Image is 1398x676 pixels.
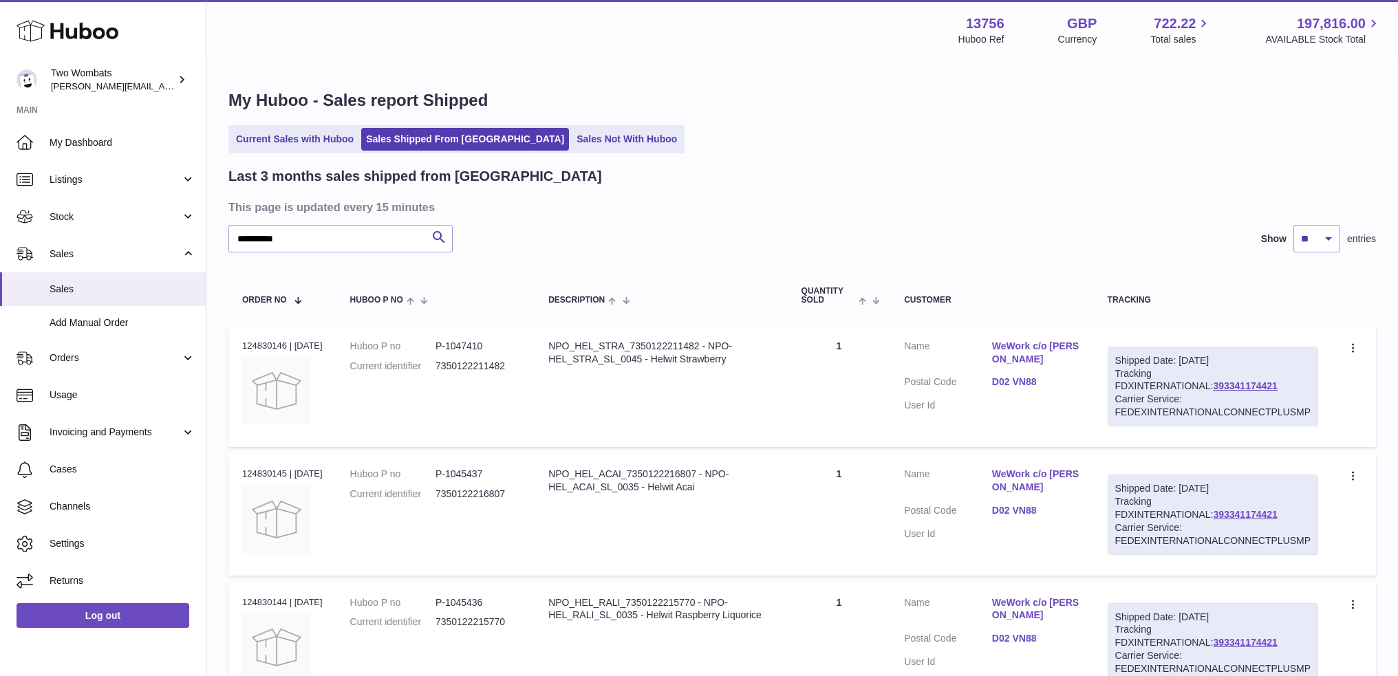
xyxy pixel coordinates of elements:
strong: 13756 [966,14,1004,33]
span: Orders [50,351,181,364]
a: Sales Not With Huboo [572,128,682,151]
div: Tracking FDXINTERNATIONAL: [1108,347,1318,426]
span: Returns [50,574,195,587]
dt: Postal Code [904,375,992,392]
div: Shipped Date: [DATE] [1115,354,1311,367]
dt: Huboo P no [350,596,435,609]
div: NPO_HEL_STRA_7350122211482 - NPO-HEL_STRA_SL_0045 - Helwit Strawberry [548,340,773,366]
dt: Current identifier [350,360,435,373]
div: Two Wombats [51,67,175,93]
span: entries [1347,232,1376,246]
a: WeWork c/o [PERSON_NAME] [992,468,1080,494]
dt: User Id [904,655,992,668]
span: Huboo P no [350,296,403,305]
span: [PERSON_NAME][EMAIL_ADDRESS][PERSON_NAME][DOMAIN_NAME] [51,80,349,91]
a: D02 VN88 [992,375,1080,389]
span: Stock [50,210,181,223]
dt: Postal Code [904,504,992,521]
div: NPO_HEL_RALI_7350122215770 - NPO-HEL_RALI_SL_0035 - Helwit Raspberry Liquorice [548,596,773,622]
a: D02 VN88 [992,632,1080,645]
span: Usage [50,389,195,402]
dd: P-1045437 [435,468,521,481]
dt: Postal Code [904,632,992,648]
dt: Name [904,468,992,497]
span: AVAILABLE Stock Total [1265,33,1381,46]
dd: 7350122211482 [435,360,521,373]
dt: Current identifier [350,615,435,629]
a: Log out [17,603,189,628]
h2: Last 3 months sales shipped from [GEOGRAPHIC_DATA] [228,167,602,186]
span: Invoicing and Payments [50,426,181,439]
div: NPO_HEL_ACAI_7350122216807 - NPO-HEL_ACAI_SL_0035 - Helwit Acai [548,468,773,494]
div: Customer [904,296,1079,305]
a: 393341174421 [1213,380,1277,391]
td: 1 [788,454,891,575]
dt: Huboo P no [350,468,435,481]
a: Current Sales with Huboo [231,128,358,151]
strong: GBP [1067,14,1097,33]
h1: My Huboo - Sales report Shipped [228,89,1376,111]
dt: User Id [904,527,992,541]
span: 197,816.00 [1297,14,1366,33]
a: WeWork c/o [PERSON_NAME] [992,596,1080,622]
dt: Name [904,596,992,626]
span: Channels [50,500,195,513]
a: 722.22 Total sales [1150,14,1212,46]
a: D02 VN88 [992,504,1080,517]
div: Carrier Service: FEDEXINTERNATIONALCONNECTPLUSMP [1115,649,1311,675]
img: adam.randall@twowombats.com [17,69,37,90]
span: Add Manual Order [50,316,195,329]
h3: This page is updated every 15 minutes [228,199,1373,215]
div: 124830144 | [DATE] [242,596,323,609]
span: Sales [50,248,181,261]
div: Huboo Ref [958,33,1004,46]
div: Carrier Service: FEDEXINTERNATIONALCONNECTPLUSMP [1115,393,1311,419]
dt: User Id [904,399,992,412]
dd: 7350122215770 [435,615,521,629]
div: Tracking [1108,296,1318,305]
dd: P-1047410 [435,340,521,353]
img: no-photo.jpg [242,356,311,425]
span: Description [548,296,605,305]
a: WeWork c/o [PERSON_NAME] [992,340,1080,366]
dd: 7350122216807 [435,488,521,501]
td: 1 [788,326,891,447]
img: no-photo.jpg [242,485,311,554]
dt: Name [904,340,992,369]
span: Settings [50,537,195,550]
span: Total sales [1150,33,1212,46]
div: Shipped Date: [DATE] [1115,482,1311,495]
span: 722.22 [1154,14,1196,33]
label: Show [1261,232,1287,246]
span: Listings [50,173,181,186]
dt: Current identifier [350,488,435,501]
div: Tracking FDXINTERNATIONAL: [1108,475,1318,554]
a: 393341174421 [1213,509,1277,520]
dd: P-1045436 [435,596,521,609]
div: 124830146 | [DATE] [242,340,323,352]
a: 197,816.00 AVAILABLE Stock Total [1265,14,1381,46]
span: Order No [242,296,287,305]
a: 393341174421 [1213,637,1277,648]
div: Currency [1058,33,1097,46]
div: 124830145 | [DATE] [242,468,323,480]
div: Carrier Service: FEDEXINTERNATIONALCONNECTPLUSMP [1115,521,1311,547]
span: Cases [50,463,195,476]
dt: Huboo P no [350,340,435,353]
a: Sales Shipped From [GEOGRAPHIC_DATA] [361,128,569,151]
span: Sales [50,283,195,296]
span: My Dashboard [50,136,195,149]
div: Shipped Date: [DATE] [1115,611,1311,624]
span: Quantity Sold [802,287,855,305]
